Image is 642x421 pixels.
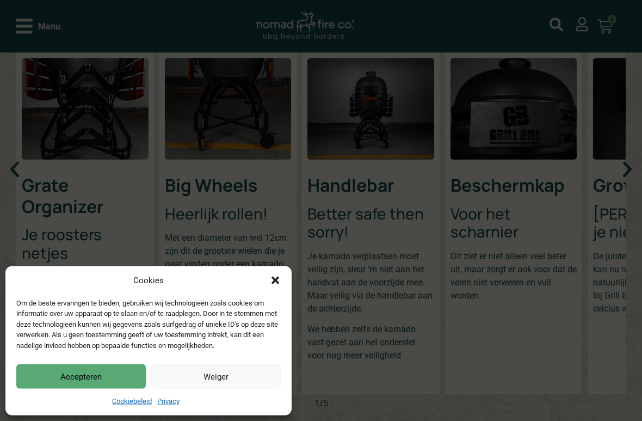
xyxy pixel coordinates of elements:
button: Accepteren [16,364,146,389]
div: Cookies [133,274,164,287]
div: Om de beste ervaringen te bieden, gebruiken wij technologieën zoals cookies om informatie over uw... [16,298,280,351]
button: Weiger [151,364,281,389]
div: Dialog sluiten [270,275,281,286]
a: Privacy [157,397,180,405]
a: Cookiebeleid [112,397,152,405]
